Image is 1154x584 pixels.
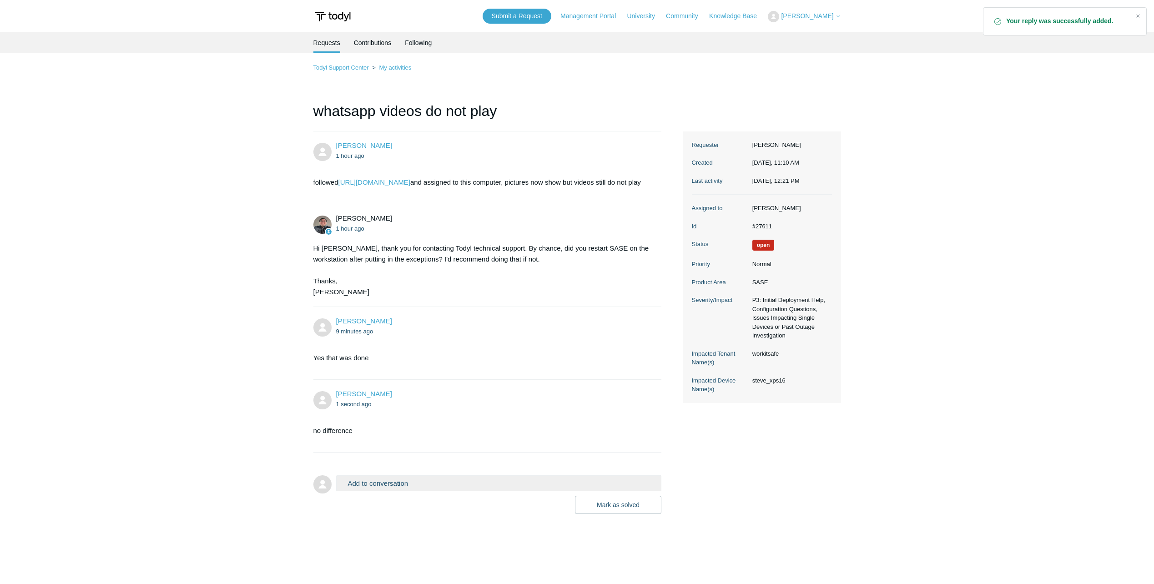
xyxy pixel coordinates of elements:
dt: Priority [692,260,748,269]
dd: #27611 [748,222,832,231]
p: no difference [313,425,653,436]
div: Close [1132,10,1144,22]
a: [PERSON_NAME] [336,317,392,325]
time: 08/22/2025, 12:21 [336,401,372,408]
span: [PERSON_NAME] [781,12,833,20]
button: Mark as solved [575,496,661,514]
strong: Your reply was successfully added. [1006,17,1128,26]
a: My activities [379,64,411,71]
dt: Impacted Tenant Name(s) [692,349,748,367]
dd: steve_xps16 [748,376,832,385]
img: Todyl Support Center Help Center home page [313,8,352,25]
p: Yes that was done [313,352,653,363]
dt: Status [692,240,748,249]
span: Matt Robinson [336,214,392,222]
dd: [PERSON_NAME] [748,141,832,150]
div: Hi [PERSON_NAME], thank you for contacting Todyl technical support. By chance, did you restart SA... [313,243,653,297]
dt: Impacted Device Name(s) [692,376,748,394]
a: Knowledge Base [709,11,766,21]
span: Steve Rubin [336,141,392,149]
time: 08/22/2025, 11:19 [336,225,364,232]
h1: whatsapp videos do not play [313,100,662,131]
p: followed and assigned to this computer, pictures now show but videos still do not play [313,177,653,188]
button: Add to conversation [336,475,662,491]
button: [PERSON_NAME] [768,11,841,22]
time: 08/22/2025, 11:10 [752,159,799,166]
dt: Severity/Impact [692,296,748,305]
a: Contributions [354,32,392,53]
dt: Assigned to [692,204,748,213]
li: Todyl Support Center [313,64,371,71]
dd: SASE [748,278,832,287]
a: Management Portal [560,11,625,21]
a: [PERSON_NAME] [336,141,392,149]
a: Todyl Support Center [313,64,369,71]
dd: workitsafe [748,349,832,358]
dd: P3: Initial Deployment Help, Configuration Questions, Issues Impacting Single Devices or Past Out... [748,296,832,340]
time: 08/22/2025, 12:21 [752,177,800,184]
time: 08/22/2025, 11:10 [336,152,364,159]
dt: Requester [692,141,748,150]
a: University [627,11,664,21]
a: Submit a Request [483,9,551,24]
a: Community [666,11,707,21]
span: Steve Rubin [336,317,392,325]
span: We are working on a response for you [752,240,775,251]
dd: [PERSON_NAME] [748,204,832,213]
dt: Product Area [692,278,748,287]
time: 08/22/2025, 12:12 [336,328,373,335]
a: [PERSON_NAME] [336,390,392,398]
a: [URL][DOMAIN_NAME] [338,178,410,186]
a: Following [405,32,432,53]
li: Requests [313,32,340,53]
dt: Created [692,158,748,167]
dt: Last activity [692,176,748,186]
li: My activities [370,64,411,71]
span: Steve Rubin [336,390,392,398]
dd: Normal [748,260,832,269]
dt: Id [692,222,748,231]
